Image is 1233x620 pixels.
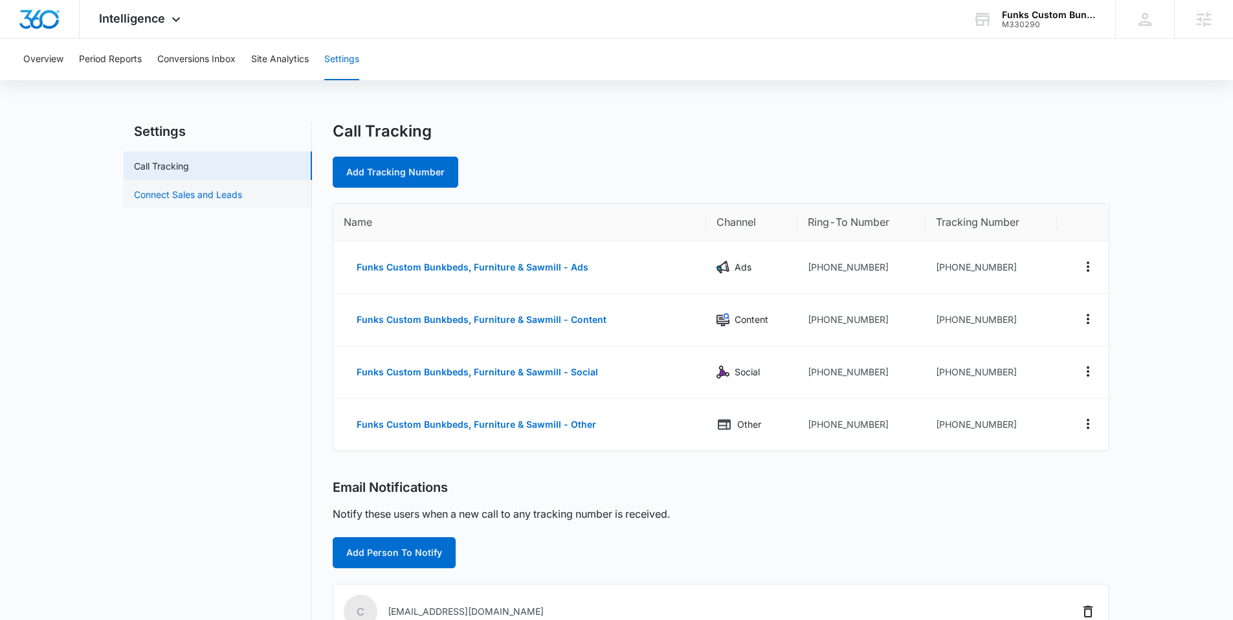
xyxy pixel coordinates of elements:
[926,294,1056,346] td: [PHONE_NUMBER]
[344,357,611,388] button: Funks Custom Bunkbeds, Furniture & Sawmill - Social
[157,39,236,80] button: Conversions Inbox
[1002,20,1096,29] div: account id
[926,399,1056,450] td: [PHONE_NUMBER]
[1078,361,1098,382] button: Actions
[124,122,312,141] h2: Settings
[1078,309,1098,329] button: Actions
[134,159,189,173] a: Call Tracking
[344,252,601,283] button: Funks Custom Bunkbeds, Furniture & Sawmill - Ads
[797,399,926,450] td: [PHONE_NUMBER]
[735,365,760,379] p: Social
[797,241,926,294] td: [PHONE_NUMBER]
[333,506,670,522] p: Notify these users when a new call to any tracking number is received.
[735,260,751,274] p: Ads
[1078,414,1098,434] button: Actions
[324,39,359,80] button: Settings
[134,188,242,201] a: Connect Sales and Leads
[333,157,458,188] a: Add Tracking Number
[344,409,609,440] button: Funks Custom Bunkbeds, Furniture & Sawmill - Other
[706,204,797,241] th: Channel
[333,122,432,141] h1: Call Tracking
[797,204,926,241] th: Ring-To Number
[716,261,729,274] img: Ads
[926,241,1056,294] td: [PHONE_NUMBER]
[333,480,448,496] h2: Email Notifications
[1002,10,1096,20] div: account name
[344,304,619,335] button: Funks Custom Bunkbeds, Furniture & Sawmill - Content
[99,12,165,25] span: Intelligence
[716,366,729,379] img: Social
[333,204,706,241] th: Name
[737,417,761,432] p: Other
[333,537,456,568] button: Add Person To Notify
[797,346,926,399] td: [PHONE_NUMBER]
[926,346,1056,399] td: [PHONE_NUMBER]
[926,204,1056,241] th: Tracking Number
[79,39,142,80] button: Period Reports
[1078,256,1098,277] button: Actions
[735,313,768,327] p: Content
[797,294,926,346] td: [PHONE_NUMBER]
[716,313,729,326] img: Content
[23,39,63,80] button: Overview
[251,39,309,80] button: Site Analytics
